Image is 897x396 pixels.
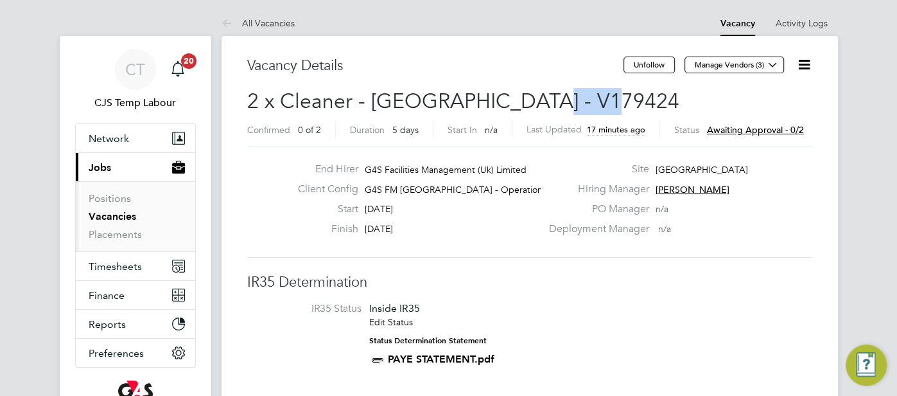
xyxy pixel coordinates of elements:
label: Hiring Manager [541,183,649,196]
span: G4S Facilities Management (Uk) Limited [365,164,527,175]
a: 20 [165,49,191,90]
label: Client Config [288,183,358,196]
span: G4S FM [GEOGRAPHIC_DATA] - Operational [365,184,549,195]
span: 2 x Cleaner - [GEOGRAPHIC_DATA] - V179424 [247,89,679,114]
span: 20 [181,53,196,69]
button: Timesheets [76,252,195,280]
label: PO Manager [541,203,649,216]
label: End Hirer [288,163,358,176]
label: Start [288,203,358,216]
span: Reports [89,318,126,330]
span: n/a [658,223,670,235]
a: Edit Status [369,316,413,328]
a: PAYE STATEMENT.pdf [388,353,494,365]
span: 5 days [392,124,419,136]
span: 17 minutes ago [587,124,645,135]
button: Finance [76,281,195,309]
label: Finish [288,222,358,236]
label: Site [541,163,649,176]
button: Network [76,124,195,152]
span: Network [89,132,129,145]
label: Duration [350,124,385,136]
button: Manage Vendors (3) [684,57,784,73]
span: [GEOGRAPHIC_DATA] [655,164,747,175]
div: Jobs [76,181,195,251]
span: [DATE] [365,223,393,235]
label: Deployment Manager [541,222,649,236]
span: CJS Temp Labour [75,95,196,111]
span: [DATE] [365,203,393,215]
label: Status [674,124,699,136]
a: Placements [89,228,142,240]
label: Start In [448,124,477,136]
button: Engage Resource Center [846,345,887,386]
label: Last Updated [527,123,582,135]
span: Timesheets [89,260,142,273]
label: Confirmed [247,124,290,136]
a: CTCJS Temp Labour [75,49,196,111]
span: Finance [89,289,125,301]
button: Reports [76,310,195,338]
h3: IR35 Determination [247,273,812,292]
button: Unfollow [623,57,675,73]
a: All Vacancies [222,17,295,29]
span: Jobs [89,161,111,174]
span: Inside IR35 [369,302,420,314]
a: Activity Logs [776,17,828,29]
button: Jobs [76,153,195,181]
a: Vacancy [720,18,755,29]
button: Preferences [76,339,195,367]
a: Vacancies [89,210,136,222]
span: n/a [655,203,668,215]
span: [PERSON_NAME] [655,184,729,195]
span: 0 of 2 [298,124,321,136]
strong: Status Determination Statement [369,336,487,345]
a: Positions [89,192,131,204]
span: CT [125,61,145,78]
span: Awaiting approval - 0/2 [707,124,804,136]
h3: Vacancy Details [247,57,623,75]
label: IR35 Status [260,302,361,316]
span: Preferences [89,347,144,359]
span: n/a [485,124,498,136]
